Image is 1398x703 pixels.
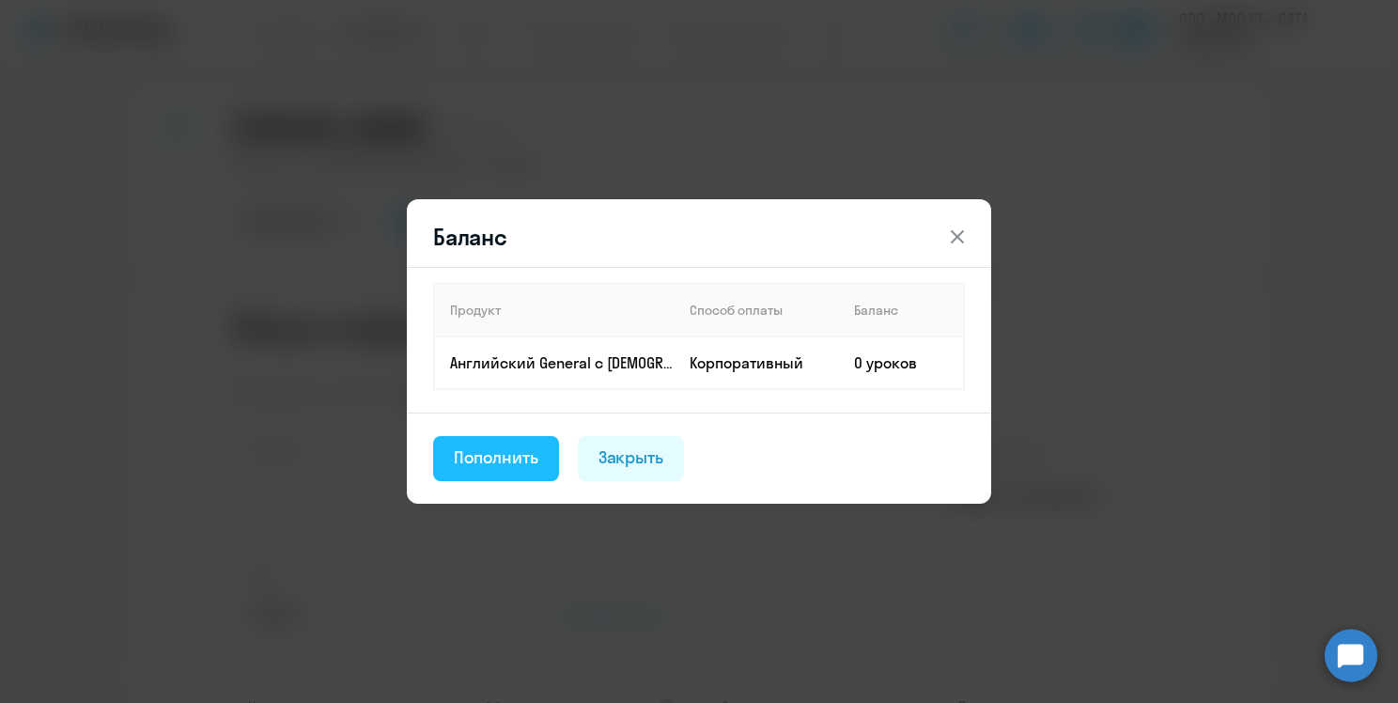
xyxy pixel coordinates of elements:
th: Баланс [839,284,964,336]
td: Корпоративный [675,336,839,389]
div: Пополнить [454,445,538,470]
th: Способ оплаты [675,284,839,336]
th: Продукт [434,284,675,336]
button: Закрыть [578,436,685,481]
div: Закрыть [598,445,664,470]
button: Пополнить [433,436,559,481]
td: 0 уроков [839,336,964,389]
p: Английский General с [DEMOGRAPHIC_DATA] преподавателем [450,352,674,373]
header: Баланс [407,222,991,252]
